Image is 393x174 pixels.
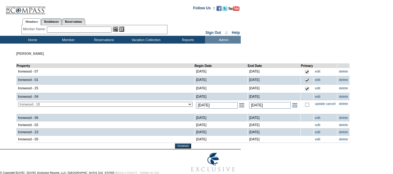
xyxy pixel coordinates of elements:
div: Member Name: [23,26,47,32]
td: End Date [248,64,301,68]
span: [PERSON_NAME] [16,52,44,55]
td: Admin [205,36,241,44]
a: delete [339,95,348,98]
a: edit [315,86,320,90]
a: edit [315,130,320,134]
a: Become our fan on Facebook [217,8,222,12]
a: Subscribe to our YouTube Channel [228,8,240,12]
a: edit [315,69,320,73]
td: Ironwood - 05 [16,136,194,143]
a: Open the calendar popup. [238,102,245,109]
td: [DATE] [194,136,248,143]
td: Property [16,64,194,68]
td: [DATE] [194,114,248,121]
a: delete [339,116,348,120]
td: [DATE] [194,85,248,93]
td: Member [50,36,85,44]
img: True [304,86,309,91]
td: [DATE] [194,121,248,129]
td: [DATE] [248,136,301,143]
input: Finished [175,143,191,148]
a: edit [315,78,320,82]
td: Ironwood - 01 [16,76,194,85]
img: True [304,69,309,74]
td: Ironwood - 06 [16,114,194,121]
td: [DATE] [248,68,301,76]
td: [DATE] [194,76,248,85]
img: True [304,78,309,83]
a: Open the calendar popup. [291,102,298,109]
img: Follow us on Twitter [222,6,227,11]
td: [DATE] [248,76,301,85]
td: Reports [169,36,205,44]
a: delete [339,102,348,106]
a: Help [232,31,240,35]
a: update [315,102,325,106]
span: :: [225,31,228,35]
td: [DATE] [194,68,248,76]
a: Members [22,18,41,25]
a: Residences [41,18,62,25]
td: Ironwood - 02 [16,121,194,129]
td: Primary [301,64,313,68]
td: [DATE] [248,129,301,136]
td: Reservations [85,36,121,44]
td: Ironwood - 04 [16,93,194,100]
a: delete [339,137,348,141]
td: Begin Date [194,64,248,68]
td: Home [14,36,50,44]
img: Subscribe to our YouTube Channel [228,6,240,11]
td: [DATE] [194,93,248,100]
a: cancel [326,102,336,106]
a: edit [315,137,320,141]
a: delete [339,78,348,82]
a: delete [339,69,348,73]
img: Become our fan on Facebook [217,6,222,11]
a: delete [339,86,348,90]
img: Compass Home [5,2,46,14]
td: [DATE] [194,129,248,136]
img: View [113,26,118,32]
a: Sign Out [205,31,221,35]
a: delete [339,123,348,127]
td: [DATE] [248,121,301,129]
td: Ironwood - 07 [16,68,194,76]
td: Vacation Collection [121,36,169,44]
a: edit [315,116,320,120]
td: [DATE] [248,114,301,121]
td: [DATE] [248,93,301,100]
a: Reservations [62,18,85,25]
td: Ironwood - 23 [16,129,194,136]
img: Reservations [119,26,124,32]
a: edit [315,123,320,127]
a: delete [339,130,348,134]
td: Ironwood - 25 [16,85,194,93]
a: Follow us on Twitter [222,8,227,12]
td: [DATE] [248,85,301,93]
a: edit [315,95,320,98]
td: Follow Us :: [193,5,215,13]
